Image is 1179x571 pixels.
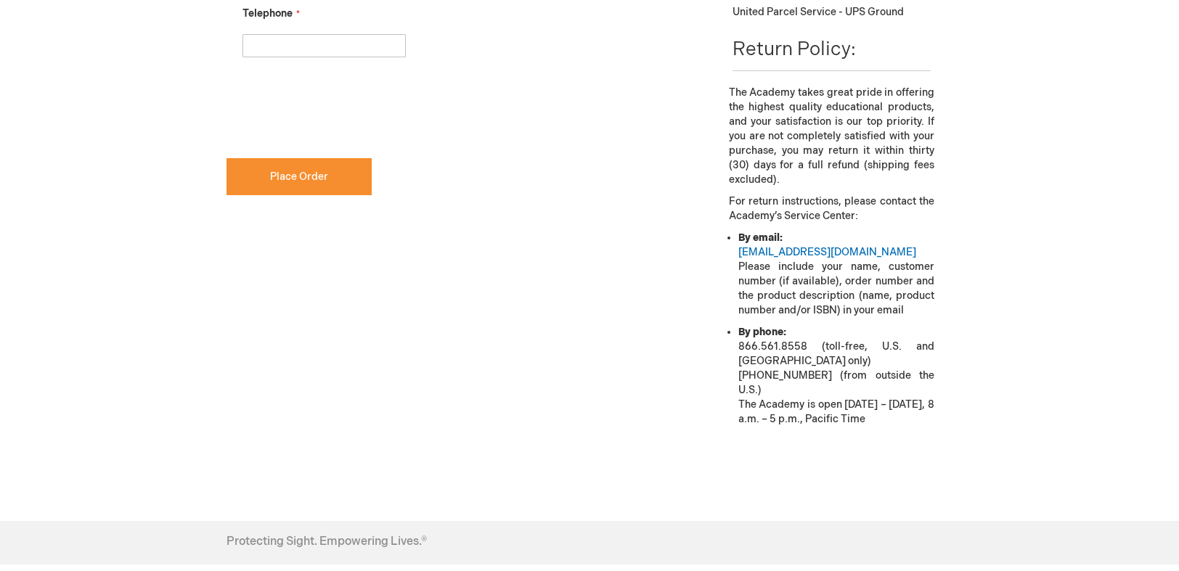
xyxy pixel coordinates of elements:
iframe: reCAPTCHA [227,81,447,137]
button: Place Order [227,158,372,195]
li: Please include your name, customer number (if available), order number and the product descriptio... [738,231,934,318]
p: For return instructions, please contact the Academy’s Service Center: [729,194,934,223]
span: Place Order [270,171,328,183]
li: 866.561.8558 (toll-free, U.S. and [GEOGRAPHIC_DATA] only) [PHONE_NUMBER] (from outside the U.S.) ... [738,325,934,427]
h4: Protecting Sight. Empowering Lives.® [227,535,427,549]
p: The Academy takes great pride in offering the highest quality educational products, and your sati... [729,86,934,187]
span: Return Policy: [733,38,856,61]
strong: By email: [738,231,783,244]
span: United Parcel Service - UPS Ground [733,6,904,18]
a: [EMAIL_ADDRESS][DOMAIN_NAME] [738,246,916,258]
span: Telephone [242,7,293,20]
strong: By phone: [738,326,786,338]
